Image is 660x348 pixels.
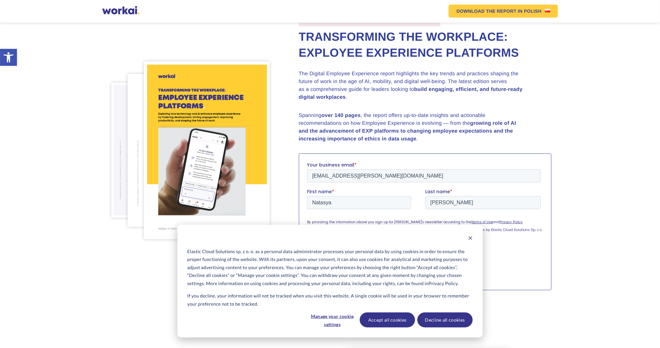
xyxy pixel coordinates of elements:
[417,312,473,327] button: Decline all cookies
[468,235,473,243] button: Dismiss cookie banner
[545,9,550,12] img: Polish flag
[299,121,516,142] strong: growing role of AI and the advancement of EXP platforms to changing employee expectations and the...
[177,225,483,338] div: Cookie banner
[307,312,358,327] button: Manage your cookie settings
[307,162,543,287] iframe: Form 0
[299,112,527,143] p: Spanning , the report offers up-to-date insights and actionable recommendations on how Employee E...
[360,312,415,327] button: Accept all cookies
[111,83,207,218] img: DEX-2024-str-30.png
[144,62,269,239] img: DEX-2024-v2.2.png
[456,9,516,13] em: DOWNLOAD THE REPORT
[187,248,472,288] p: Elastic Cloud Solutions sp. z o. o. as a personal data administrator processes your personal data...
[299,29,552,61] h2: Transforming the Workplace: Exployee Experience Platforms
[187,292,472,308] p: If you decline, your information will not be tracked when you visit this website. A single cookie...
[299,70,527,101] p: The Digital Employee Experience report highlights the key trends and practices shaping the future...
[322,113,361,118] strong: over 140 pages
[429,280,458,288] a: Privacy Policy
[449,5,558,18] a: DOWNLOAD THE REPORTIN POLISHPolish flag
[299,87,523,100] strong: build engaging, efficient, and future-ready digital workplaces
[128,74,235,227] img: DEX-2024-str-8.png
